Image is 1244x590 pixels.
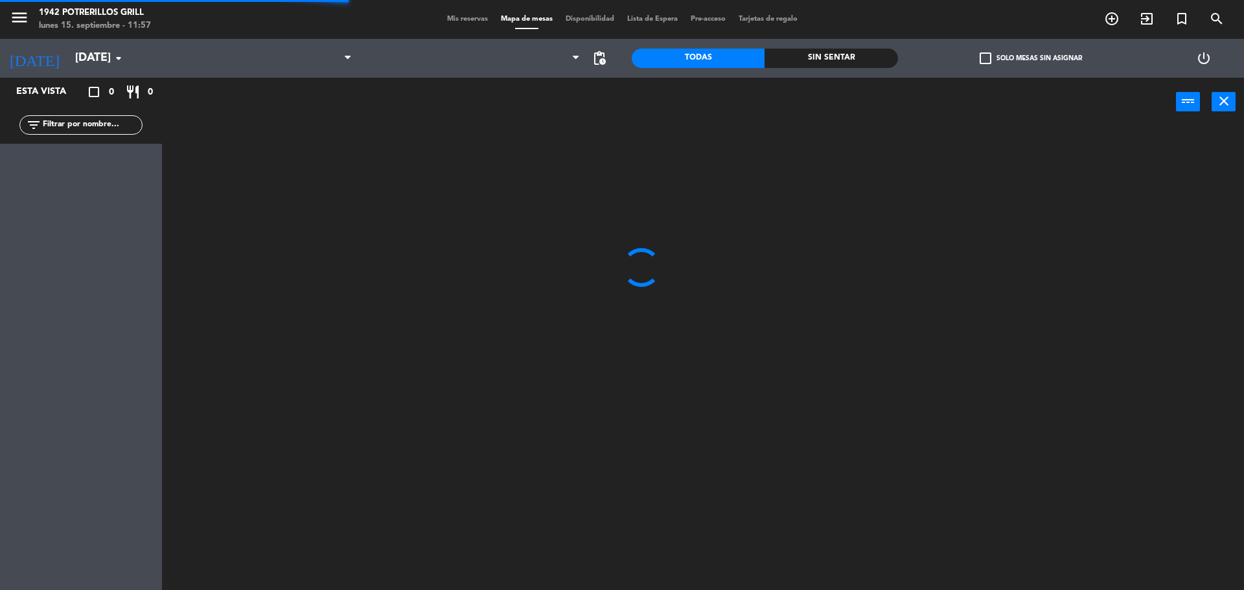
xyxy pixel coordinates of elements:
button: close [1212,92,1236,111]
span: 0 [148,85,153,100]
div: Todas [632,49,765,68]
label: Solo mesas sin asignar [980,52,1082,64]
i: exit_to_app [1139,11,1155,27]
span: Disponibilidad [559,16,621,23]
i: turned_in_not [1174,11,1190,27]
span: Tarjetas de regalo [732,16,804,23]
input: Filtrar por nombre... [41,118,142,132]
i: search [1209,11,1225,27]
i: arrow_drop_down [111,51,126,66]
div: Esta vista [6,84,93,100]
i: close [1216,93,1232,109]
span: Mapa de mesas [494,16,559,23]
span: pending_actions [592,51,607,66]
i: menu [10,8,29,27]
i: restaurant [125,84,141,100]
i: crop_square [86,84,102,100]
button: power_input [1176,92,1200,111]
span: Pre-acceso [684,16,732,23]
div: 1942 Potrerillos Grill [39,6,151,19]
span: Lista de Espera [621,16,684,23]
span: Mis reservas [441,16,494,23]
i: add_circle_outline [1104,11,1120,27]
span: check_box_outline_blank [980,52,991,64]
span: 0 [109,85,114,100]
i: power_settings_new [1196,51,1212,66]
i: power_input [1181,93,1196,109]
i: filter_list [26,117,41,133]
div: lunes 15. septiembre - 11:57 [39,19,151,32]
button: menu [10,8,29,32]
div: Sin sentar [765,49,897,68]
